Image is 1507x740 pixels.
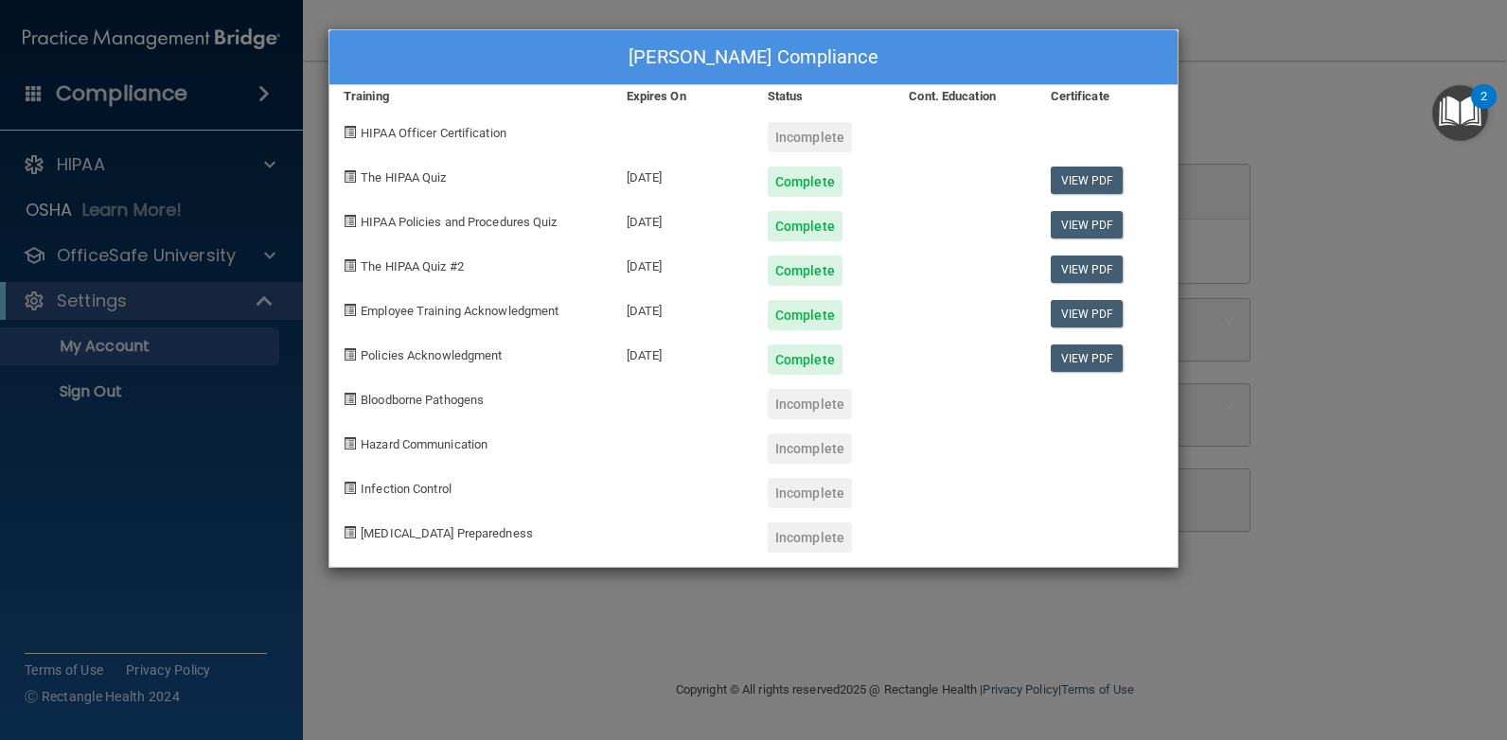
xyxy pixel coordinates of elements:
[361,126,506,140] span: HIPAA Officer Certification
[768,211,842,241] div: Complete
[361,393,484,407] span: Bloodborne Pathogens
[612,85,753,108] div: Expires On
[361,348,502,362] span: Policies Acknowledgment
[361,215,557,229] span: HIPAA Policies and Procedures Quiz
[1037,85,1178,108] div: Certificate
[1051,300,1124,327] a: View PDF
[329,85,612,108] div: Training
[768,300,842,330] div: Complete
[768,478,852,508] div: Incomplete
[1051,255,1124,283] a: View PDF
[361,304,558,318] span: Employee Training Acknowledgment
[612,152,753,197] div: [DATE]
[768,433,852,464] div: Incomplete
[361,526,533,540] span: [MEDICAL_DATA] Preparedness
[361,437,488,451] span: Hazard Communication
[768,522,852,553] div: Incomplete
[1432,85,1488,141] button: Open Resource Center, 2 new notifications
[1480,97,1487,121] div: 2
[1051,344,1124,372] a: View PDF
[361,482,452,496] span: Infection Control
[612,286,753,330] div: [DATE]
[753,85,895,108] div: Status
[361,259,464,273] span: The HIPAA Quiz #2
[768,122,852,152] div: Incomplete
[612,197,753,241] div: [DATE]
[768,255,842,286] div: Complete
[612,330,753,375] div: [DATE]
[1051,211,1124,238] a: View PDF
[768,344,842,375] div: Complete
[329,30,1178,85] div: [PERSON_NAME] Compliance
[361,170,446,185] span: The HIPAA Quiz
[895,85,1036,108] div: Cont. Education
[612,241,753,286] div: [DATE]
[768,389,852,419] div: Incomplete
[1051,167,1124,194] a: View PDF
[768,167,842,197] div: Complete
